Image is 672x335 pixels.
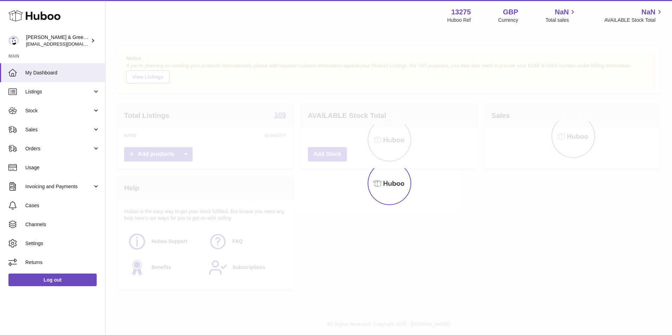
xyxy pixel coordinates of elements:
[8,274,97,286] a: Log out
[498,17,518,24] div: Currency
[25,240,100,247] span: Settings
[503,7,518,17] strong: GBP
[451,7,471,17] strong: 13275
[25,126,92,133] span: Sales
[26,41,103,47] span: [EMAIL_ADDRESS][DOMAIN_NAME]
[25,202,100,209] span: Cases
[604,7,664,24] a: NaN AVAILABLE Stock Total
[25,259,100,266] span: Returns
[8,35,19,46] img: internalAdmin-13275@internal.huboo.com
[25,70,100,76] span: My Dashboard
[545,17,577,24] span: Total sales
[25,107,92,114] span: Stock
[545,7,577,24] a: NaN Total sales
[641,7,655,17] span: NaN
[604,17,664,24] span: AVAILABLE Stock Total
[25,164,100,171] span: Usage
[25,183,92,190] span: Invoicing and Payments
[25,88,92,95] span: Listings
[555,7,569,17] span: NaN
[25,221,100,228] span: Channels
[25,145,92,152] span: Orders
[447,17,471,24] div: Huboo Ref
[26,34,89,47] div: [PERSON_NAME] & Green Ltd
